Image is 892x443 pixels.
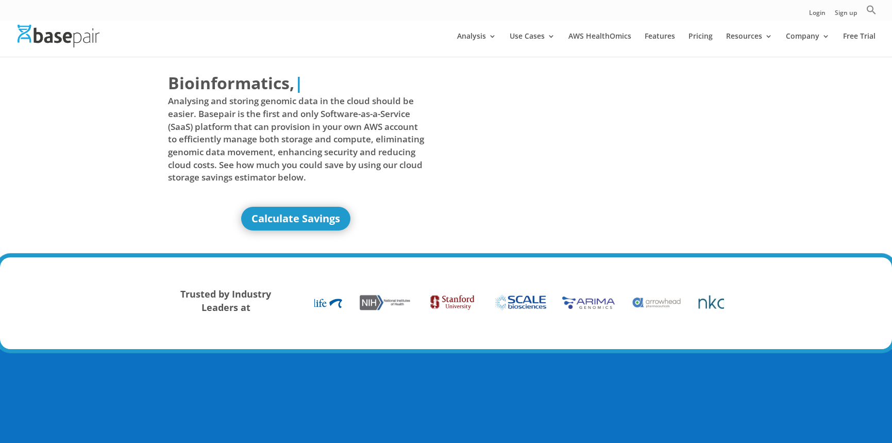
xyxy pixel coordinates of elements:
[180,288,271,314] strong: Trusted by Industry Leaders at
[241,207,350,231] a: Calculate Savings
[454,71,711,216] iframe: Basepair - NGS Analysis Simplified
[645,32,675,57] a: Features
[835,10,857,21] a: Sign up
[809,10,826,21] a: Login
[866,5,877,15] svg: Search
[168,71,294,95] span: Bioinformatics,
[568,32,631,57] a: AWS HealthOmics
[294,72,304,94] span: |
[510,32,555,57] a: Use Cases
[457,32,496,57] a: Analysis
[726,32,772,57] a: Resources
[843,32,876,57] a: Free Trial
[866,5,877,21] a: Search Icon Link
[18,25,99,47] img: Basepair
[786,32,830,57] a: Company
[688,32,713,57] a: Pricing
[168,95,425,184] span: Analysing and storing genomic data in the cloud should be easier. Basepair is the first and only ...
